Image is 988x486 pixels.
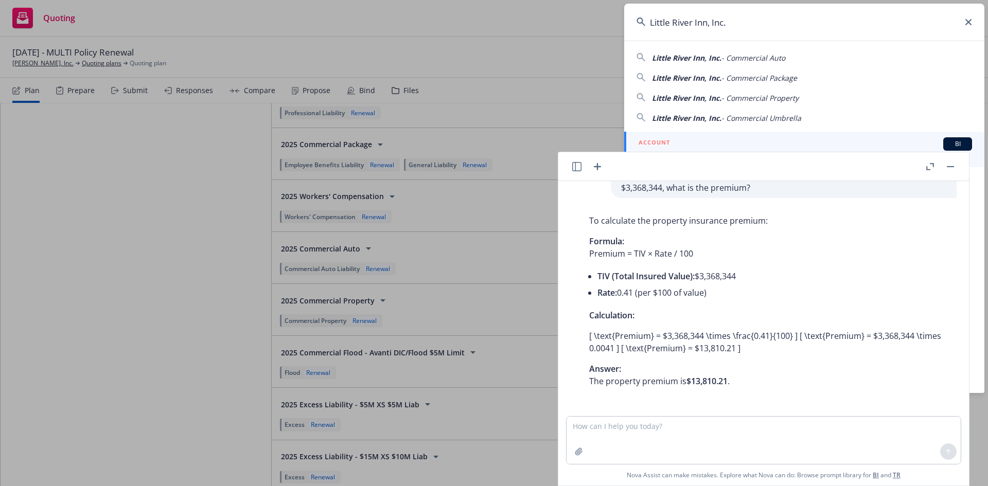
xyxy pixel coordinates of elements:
[721,53,785,63] span: - Commercial Auto
[627,464,901,485] span: Nova Assist can make mistakes. Explore what Nova can do: Browse prompt library for and
[652,73,721,83] span: Little River Inn, Inc.
[597,271,695,282] span: TIV (Total Insured Value):
[589,310,634,321] span: Calculation:
[721,93,799,103] span: - Commercial Property
[721,113,801,123] span: - Commercial Umbrella
[589,363,621,374] span: Answer:
[639,151,972,161] span: Little River Inn, Inc.
[597,287,617,298] span: Rate:
[947,139,968,149] span: BI
[624,4,984,41] input: Search...
[624,132,984,167] a: ACCOUNTBILittle River Inn, Inc.
[589,363,946,387] p: The property premium is .
[597,268,946,284] li: $3,368,344
[639,137,670,150] h5: ACCOUNT
[652,93,721,103] span: Little River Inn, Inc.
[589,330,946,354] p: [ \text{Premium} = $3,368,344 \times \frac{0.41}{100} ] [ \text{Premium} = $3,368,344 \times 0.00...
[873,471,879,479] a: BI
[589,236,624,247] span: Formula:
[893,471,901,479] a: TR
[621,169,946,194] p: if the property carrier is quoting using a 0.41 property rate, and the TIV is $3,368,344, what is...
[652,53,721,63] span: Little River Inn, Inc.
[597,284,946,301] li: 0.41 (per $100 of value)
[589,214,946,227] p: To calculate the property insurance premium:
[721,73,797,83] span: - Commercial Package
[686,375,728,387] span: $13,810.21
[652,113,721,123] span: Little River Inn, Inc.
[589,235,946,260] p: Premium = TIV × Rate / 100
